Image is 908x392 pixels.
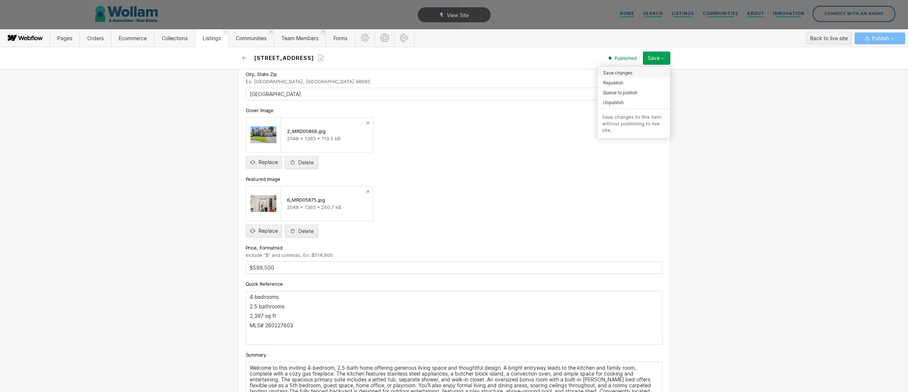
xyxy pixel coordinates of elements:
span: Save changes [603,69,632,76]
button: Delete [285,225,318,238]
span: Communities [236,35,267,41]
p: MLS# 260227603 [250,323,659,328]
p: 2,397 sq ft [250,313,659,319]
span: Summary [246,351,266,358]
span: Listings [203,35,221,41]
a: Close 'Listings' tab [223,29,228,34]
span: Cover Image [246,107,274,114]
span: View Site [447,12,469,18]
p: 4 bedrooms [250,294,659,300]
span: Orders [87,35,104,41]
button: Delete [285,156,318,169]
a: Close 'Communities' tab [269,29,274,34]
button: Publish [855,33,905,44]
div: 2048 x 1365 • 260.7 kB [287,204,367,210]
img: 68828787becf6591858585d6_6_MRD05875-p-130x130q80.jpg [250,191,276,216]
span: Collections [162,35,188,41]
span: Forms [333,35,348,41]
div: Delete [298,160,314,165]
button: Back to live site [806,32,852,45]
span: City, State Zip [246,71,277,77]
span: Unpublish [603,99,624,106]
span: Include "$" and commas. Ex: $514,900 [246,252,333,258]
span: Quick Reference [246,281,283,287]
a: Preview file [361,186,373,198]
div: 2048 x 1365 • 713.5 kB [287,136,367,141]
div: 2_MRD05866.jpg [287,128,326,134]
span: Republish [603,79,623,86]
span: Queue to publish [603,89,637,96]
img: 68828780433fb40a34021b51_2_MRD05866-p-130x130q80.jpg [250,122,276,148]
span: Ex: [GEOGRAPHIC_DATA], [GEOGRAPHIC_DATA] 98685 [246,79,370,84]
h2: [STREET_ADDRESS] [254,54,314,62]
div: 6_MRD05875.jpg [287,197,325,203]
div: Back to live site [810,33,848,44]
div: Delete [298,228,314,234]
span: Publish [870,33,889,44]
a: Close 'Team Members' tab [321,29,326,34]
a: Preview file [361,118,373,129]
span: Team Members [281,35,318,41]
span: Ecommerce [119,35,147,41]
span: Featured Image [246,176,280,182]
p: 2.5 bathrooms [250,304,659,309]
span: Pages [57,35,72,41]
span: Price, Formatted [246,244,283,251]
p: ‍ [250,332,659,338]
